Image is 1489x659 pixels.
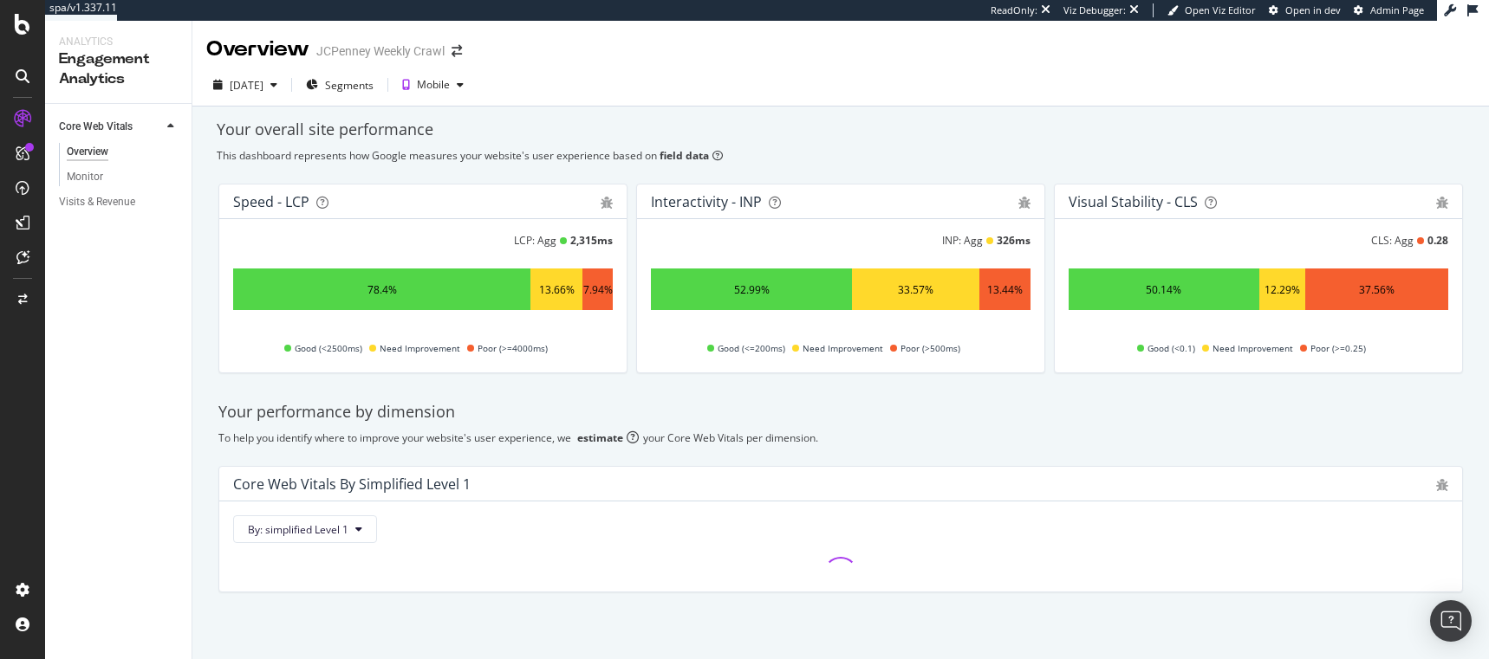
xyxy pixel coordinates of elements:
[583,282,613,297] div: 7.94%
[651,193,762,210] div: Interactivity - INP
[1148,338,1195,359] span: Good (<0.1)
[1265,282,1300,297] div: 12.29%
[478,338,548,359] span: Poor (>=4000ms)
[218,401,1463,423] div: Your performance by dimension
[898,282,933,297] div: 33.57%
[1354,3,1424,17] a: Admin Page
[1269,3,1341,17] a: Open in dev
[1436,479,1448,491] div: bug
[1063,3,1126,17] div: Viz Debugger:
[1427,233,1448,248] div: 0.28
[380,338,460,359] span: Need Improvement
[67,143,108,161] div: Overview
[67,168,179,186] a: Monitor
[59,193,135,211] div: Visits & Revenue
[417,80,450,90] div: Mobile
[1359,282,1395,297] div: 37.56%
[1436,197,1448,209] div: bug
[248,522,348,537] span: By: simplified Level 1
[601,197,613,209] div: bug
[217,148,1465,163] div: This dashboard represents how Google measures your website's user experience based on
[299,71,380,99] button: Segments
[718,338,785,359] span: Good (<=200ms)
[395,71,471,99] button: Mobile
[1371,233,1414,248] div: CLS: Agg
[367,282,397,297] div: 78.4%
[1018,197,1031,209] div: bug
[206,71,284,99] button: [DATE]
[942,233,983,248] div: INP: Agg
[218,430,1463,445] div: To help you identify where to improve your website's user experience, we your Core Web Vitals per...
[59,49,178,89] div: Engagement Analytics
[295,338,362,359] span: Good (<2500ms)
[452,45,462,57] div: arrow-right-arrow-left
[987,282,1023,297] div: 13.44%
[1146,282,1181,297] div: 50.14%
[577,430,623,445] div: estimate
[1310,338,1366,359] span: Poor (>=0.25)
[1213,338,1293,359] span: Need Improvement
[514,233,556,248] div: LCP: Agg
[316,42,445,60] div: JCPenney Weekly Crawl
[67,168,103,186] div: Monitor
[59,193,179,211] a: Visits & Revenue
[1185,3,1256,16] span: Open Viz Editor
[901,338,960,359] span: Poor (>500ms)
[803,338,883,359] span: Need Improvement
[734,282,770,297] div: 52.99%
[539,282,575,297] div: 13.66%
[206,35,309,64] div: Overview
[660,148,709,163] b: field data
[59,35,178,49] div: Analytics
[997,233,1031,248] div: 326 ms
[233,193,309,210] div: Speed - LCP
[325,78,374,93] span: Segments
[217,119,1465,141] div: Your overall site performance
[233,515,377,543] button: By: simplified Level 1
[233,475,471,493] div: Core Web Vitals By simplified Level 1
[59,118,162,136] a: Core Web Vitals
[1167,3,1256,17] a: Open Viz Editor
[1430,600,1472,642] div: Open Intercom Messenger
[59,118,133,136] div: Core Web Vitals
[1370,3,1424,16] span: Admin Page
[570,233,613,248] div: 2,315 ms
[991,3,1037,17] div: ReadOnly:
[230,78,263,93] div: [DATE]
[67,143,179,161] a: Overview
[1285,3,1341,16] span: Open in dev
[1069,193,1198,210] div: Visual Stability - CLS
